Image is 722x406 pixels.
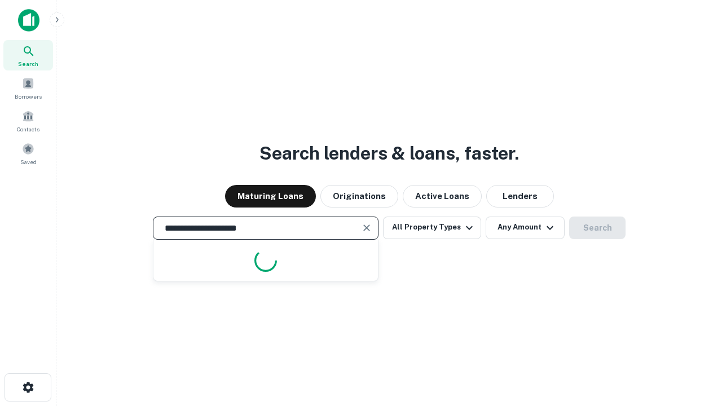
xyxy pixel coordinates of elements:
[15,92,42,101] span: Borrowers
[666,316,722,370] iframe: Chat Widget
[383,217,481,239] button: All Property Types
[3,138,53,169] a: Saved
[18,9,39,32] img: capitalize-icon.png
[403,185,482,208] button: Active Loans
[3,40,53,70] a: Search
[486,185,554,208] button: Lenders
[320,185,398,208] button: Originations
[3,73,53,103] a: Borrowers
[3,105,53,136] a: Contacts
[486,217,565,239] button: Any Amount
[18,59,38,68] span: Search
[17,125,39,134] span: Contacts
[225,185,316,208] button: Maturing Loans
[259,140,519,167] h3: Search lenders & loans, faster.
[20,157,37,166] span: Saved
[359,220,375,236] button: Clear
